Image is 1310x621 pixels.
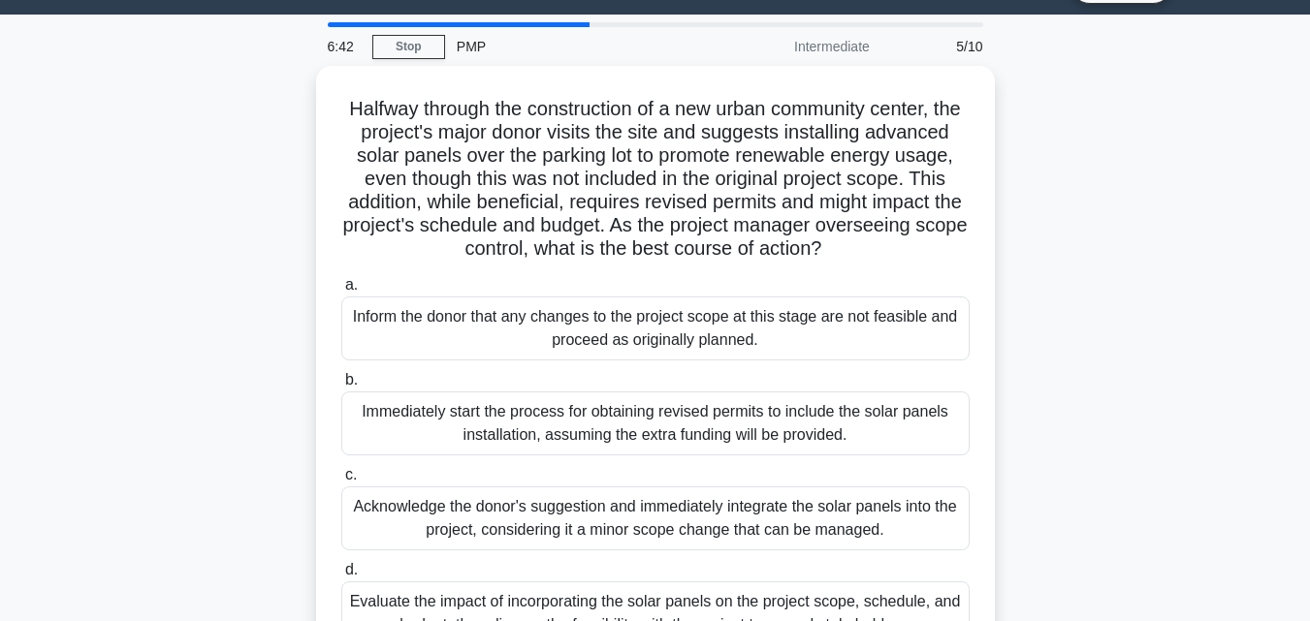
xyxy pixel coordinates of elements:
div: Intermediate [712,27,881,66]
span: a. [345,276,358,293]
span: b. [345,371,358,388]
span: d. [345,561,358,577]
div: 6:42 [316,27,372,66]
div: Inform the donor that any changes to the project scope at this stage are not feasible and proceed... [341,296,970,360]
div: Acknowledge the donor's suggestion and immediately integrate the solar panels into the project, c... [341,486,970,550]
div: 5/10 [881,27,995,66]
a: Stop [372,35,445,59]
span: c. [345,466,357,482]
div: Immediately start the process for obtaining revised permits to include the solar panels installat... [341,391,970,455]
h5: Halfway through the construction of a new urban community center, the project's major donor visit... [339,97,972,262]
div: PMP [445,27,712,66]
